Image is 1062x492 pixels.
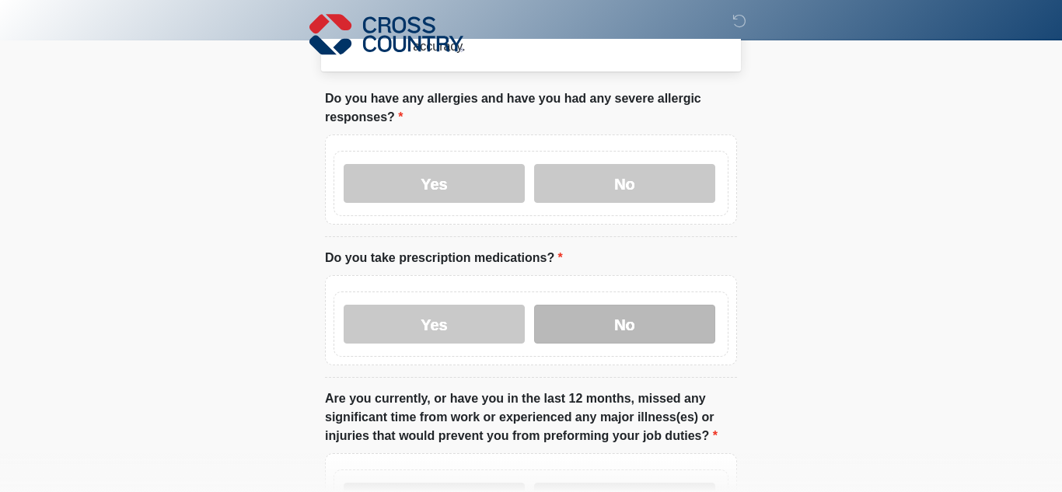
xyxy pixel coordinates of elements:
[344,305,525,344] label: Yes
[344,164,525,203] label: Yes
[325,389,737,445] label: Are you currently, or have you in the last 12 months, missed any significant time from work or ex...
[534,305,715,344] label: No
[309,12,463,57] img: Cross Country Logo
[325,89,737,127] label: Do you have any allergies and have you had any severe allergic responses?
[534,164,715,203] label: No
[325,249,563,267] label: Do you take prescription medications?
